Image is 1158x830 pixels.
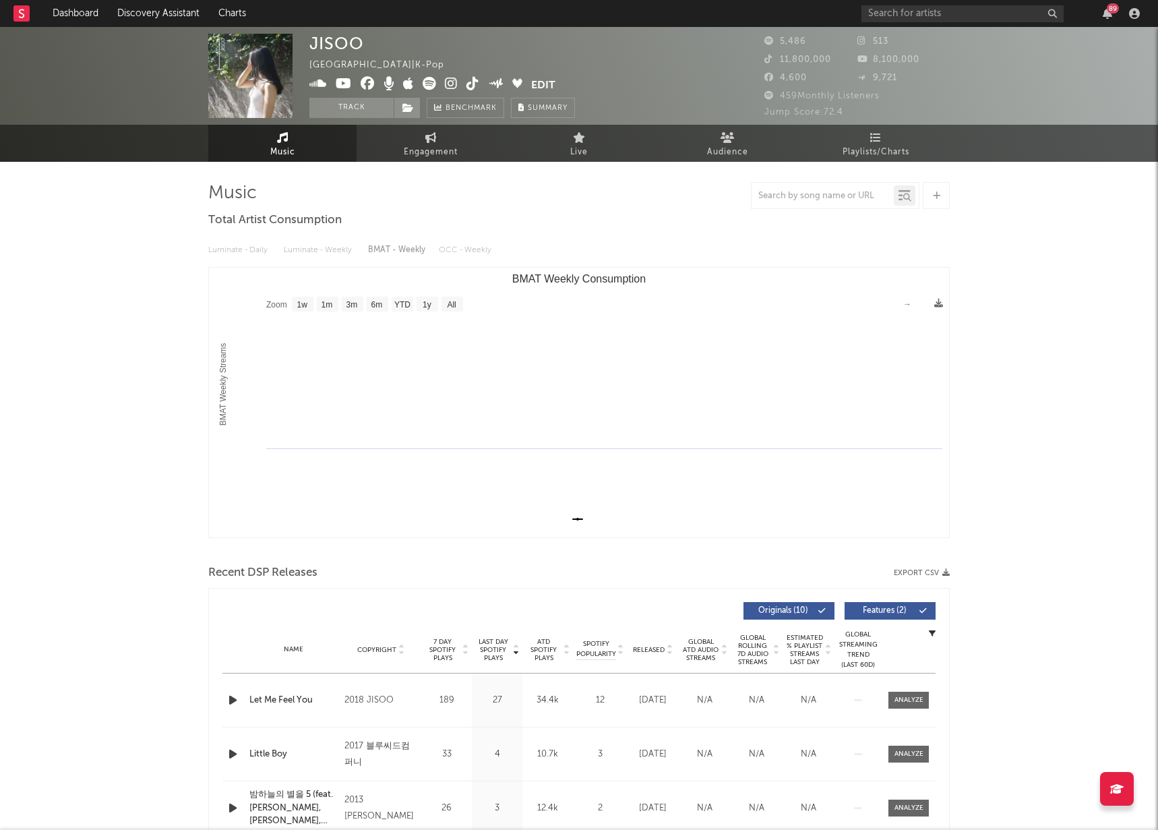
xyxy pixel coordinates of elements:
[218,343,228,426] text: BMAT Weekly Streams
[309,57,460,73] div: [GEOGRAPHIC_DATA] | K-Pop
[427,98,504,118] a: Benchmark
[853,607,915,615] span: Features ( 2 )
[423,300,431,309] text: 1y
[764,37,806,46] span: 5,486
[249,788,338,828] a: 밤하늘의 별을 5 (feat. [PERSON_NAME], [PERSON_NAME], [PERSON_NAME], [PERSON_NAME] & [PERSON_NAME])
[838,630,878,670] div: Global Streaming Trend (Last 60D)
[764,108,843,117] span: Jump Score: 72.4
[475,748,519,761] div: 4
[344,792,418,825] div: 2013 [PERSON_NAME]
[576,748,623,761] div: 3
[682,802,727,815] div: N/A
[734,802,779,815] div: N/A
[505,125,653,162] a: Live
[425,802,468,815] div: 26
[208,565,317,581] span: Recent DSP Releases
[208,125,357,162] a: Music
[344,738,418,771] div: 2017 블루씨드컴퍼니
[764,73,807,82] span: 4,600
[297,300,308,309] text: 1w
[764,92,880,100] span: 459 Monthly Listeners
[249,748,338,761] a: Little Boy
[512,273,646,285] text: BMAT Weekly Consumption
[786,634,823,666] span: Estimated % Playlist Streams Last Day
[801,125,950,162] a: Playlists/Charts
[786,748,831,761] div: N/A
[447,300,456,309] text: All
[475,694,519,707] div: 27
[903,299,911,309] text: →
[894,569,950,577] button: Export CSV
[475,638,511,662] span: Last Day Spotify Plays
[570,144,588,160] span: Live
[786,802,831,815] div: N/A
[707,144,748,160] span: Audience
[734,634,771,666] span: Global Rolling 7D Audio Streams
[322,300,333,309] text: 1m
[425,694,468,707] div: 189
[404,144,458,160] span: Engagement
[528,105,568,112] span: Summary
[425,748,468,761] div: 33
[425,638,460,662] span: 7 Day Spotify Plays
[845,602,936,620] button: Features(2)
[630,694,675,707] div: [DATE]
[682,694,727,707] div: N/A
[511,98,575,118] button: Summary
[1103,8,1112,19] button: 89
[857,37,888,46] span: 513
[209,268,949,537] svg: BMAT Weekly Consumption
[309,34,364,53] div: JISOO
[743,602,834,620] button: Originals(10)
[208,212,342,229] span: Total Artist Consumption
[526,802,570,815] div: 12.4k
[857,55,919,64] span: 8,100,000
[270,144,295,160] span: Music
[357,646,396,654] span: Copyright
[861,5,1064,22] input: Search for artists
[682,748,727,761] div: N/A
[526,694,570,707] div: 34.4k
[531,77,555,94] button: Edit
[576,802,623,815] div: 2
[446,100,497,117] span: Benchmark
[309,98,394,118] button: Track
[576,639,616,659] span: Spotify Popularity
[734,694,779,707] div: N/A
[843,144,909,160] span: Playlists/Charts
[1107,3,1119,13] div: 89
[526,638,561,662] span: ATD Spotify Plays
[630,748,675,761] div: [DATE]
[682,638,719,662] span: Global ATD Audio Streams
[857,73,897,82] span: 9,721
[752,191,894,202] input: Search by song name or URL
[475,802,519,815] div: 3
[357,125,505,162] a: Engagement
[371,300,383,309] text: 6m
[630,802,675,815] div: [DATE]
[249,694,338,707] a: Let Me Feel You
[786,694,831,707] div: N/A
[653,125,801,162] a: Audience
[734,748,779,761] div: N/A
[633,646,665,654] span: Released
[764,55,831,64] span: 11,800,000
[576,694,623,707] div: 12
[266,300,287,309] text: Zoom
[752,607,814,615] span: Originals ( 10 )
[526,748,570,761] div: 10.7k
[344,692,418,709] div: 2018 JISOO
[346,300,358,309] text: 3m
[249,645,338,655] div: Name
[394,300,410,309] text: YTD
